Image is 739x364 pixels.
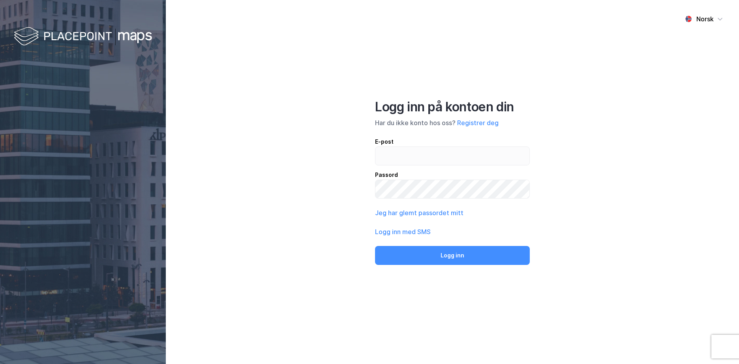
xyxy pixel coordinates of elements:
[375,137,530,146] div: E-post
[375,99,530,115] div: Logg inn på kontoen din
[14,25,152,49] img: logo-white.f07954bde2210d2a523dddb988cd2aa7.svg
[375,118,530,128] div: Har du ikke konto hos oss?
[375,227,431,236] button: Logg inn med SMS
[375,246,530,265] button: Logg inn
[696,14,714,24] div: Norsk
[700,326,739,364] iframe: Chat Widget
[375,170,530,180] div: Passord
[457,118,499,128] button: Registrer deg
[375,208,463,218] button: Jeg har glemt passordet mitt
